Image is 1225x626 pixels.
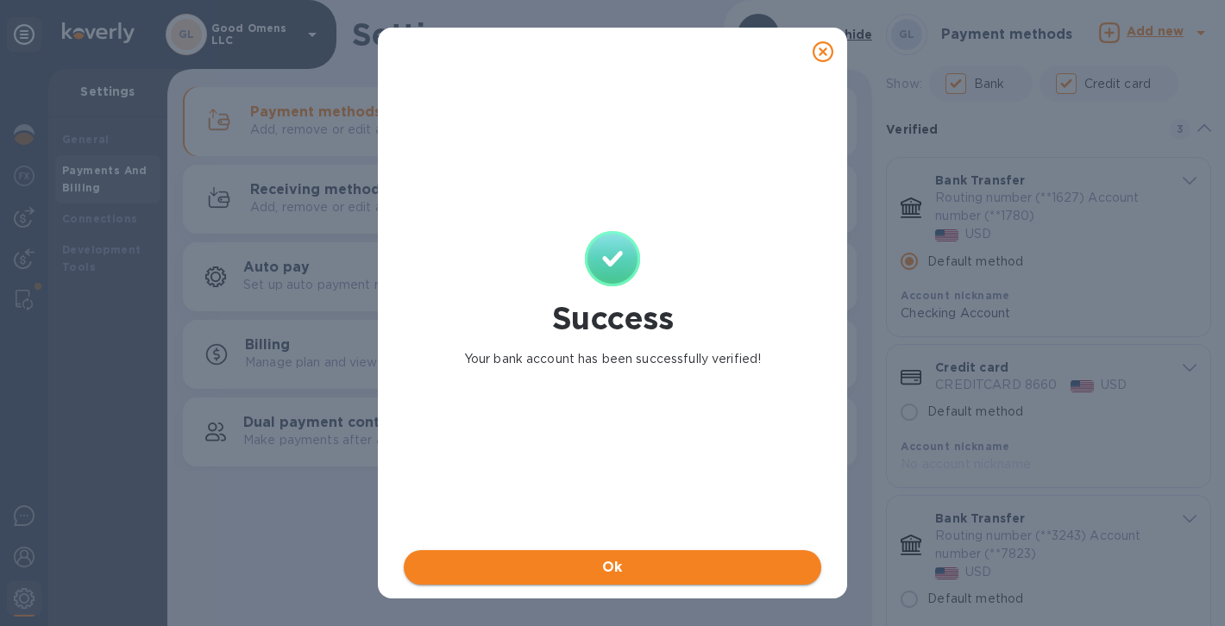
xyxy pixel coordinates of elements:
p: Your bank account has been successfully verified! [464,350,761,368]
span: Ok [418,557,807,578]
iframe: Chat Widget [1139,543,1225,626]
h1: Success [552,300,673,336]
button: Ok [404,550,821,585]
